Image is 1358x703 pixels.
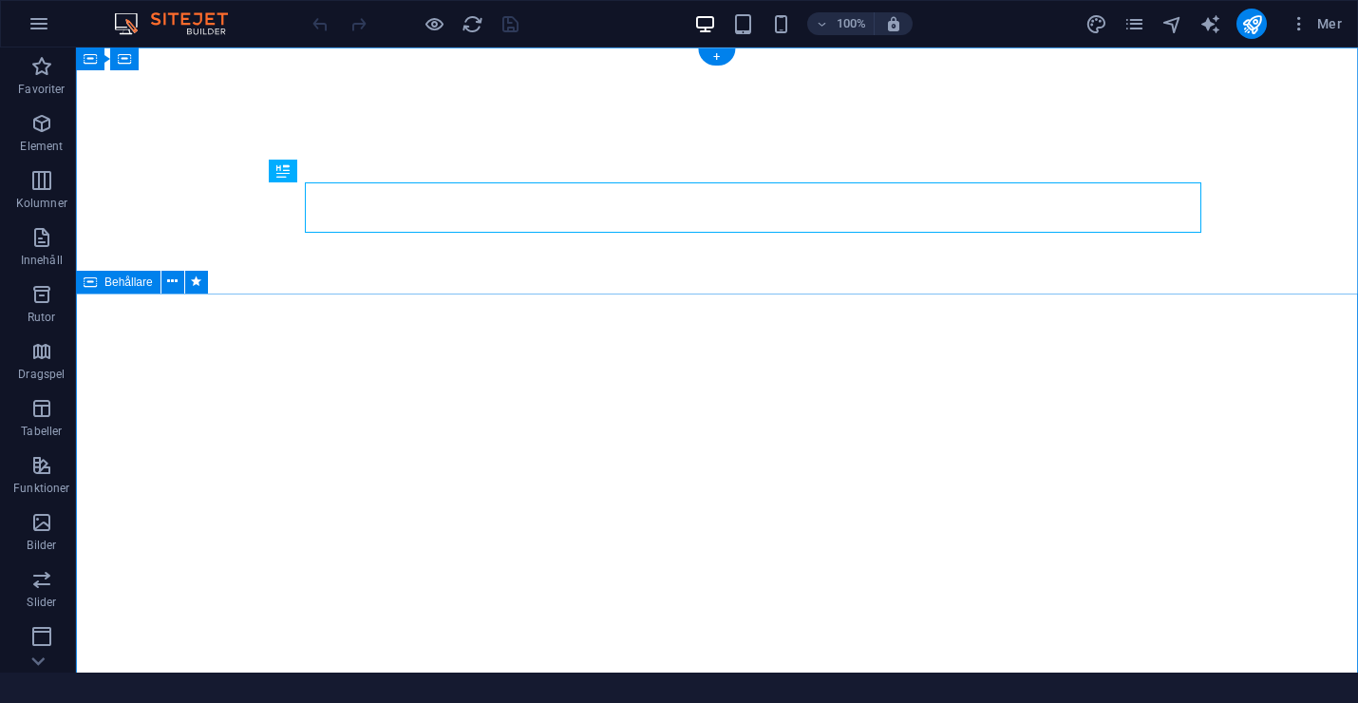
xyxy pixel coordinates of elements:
[28,310,56,325] p: Rutor
[27,538,56,553] p: Bilder
[1241,13,1263,35] i: Publicera
[1199,13,1221,35] i: AI Writer
[1236,9,1267,39] button: publish
[461,12,483,35] button: reload
[18,367,65,382] p: Dragspel
[1290,14,1342,33] span: Mer
[1160,12,1183,35] button: navigator
[27,595,56,610] p: Slider
[1122,12,1145,35] button: pages
[1198,12,1221,35] button: text_generator
[21,424,62,439] p: Tabeller
[1123,13,1145,35] i: Sidor (Ctrl+Alt+S)
[104,276,153,288] span: Behållare
[698,48,735,66] div: +
[20,139,63,154] p: Element
[109,12,252,35] img: Editor Logo
[1282,9,1349,39] button: Mer
[13,481,69,496] p: Funktioner
[885,15,902,32] i: Justera zoomnivån automatiskt vid storleksändring för att passa vald enhet.
[1085,13,1107,35] i: Design (Ctrl+Alt+Y)
[21,253,63,268] p: Innehåll
[1085,12,1107,35] button: design
[423,12,445,35] button: Klicka här för att lämna förhandsvisningsläge och fortsätta redigera
[807,12,875,35] button: 100%
[18,82,65,97] p: Favoriter
[16,196,67,211] p: Kolumner
[462,13,483,35] i: Uppdatera sida
[836,12,866,35] h6: 100%
[1161,13,1183,35] i: Navigatör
